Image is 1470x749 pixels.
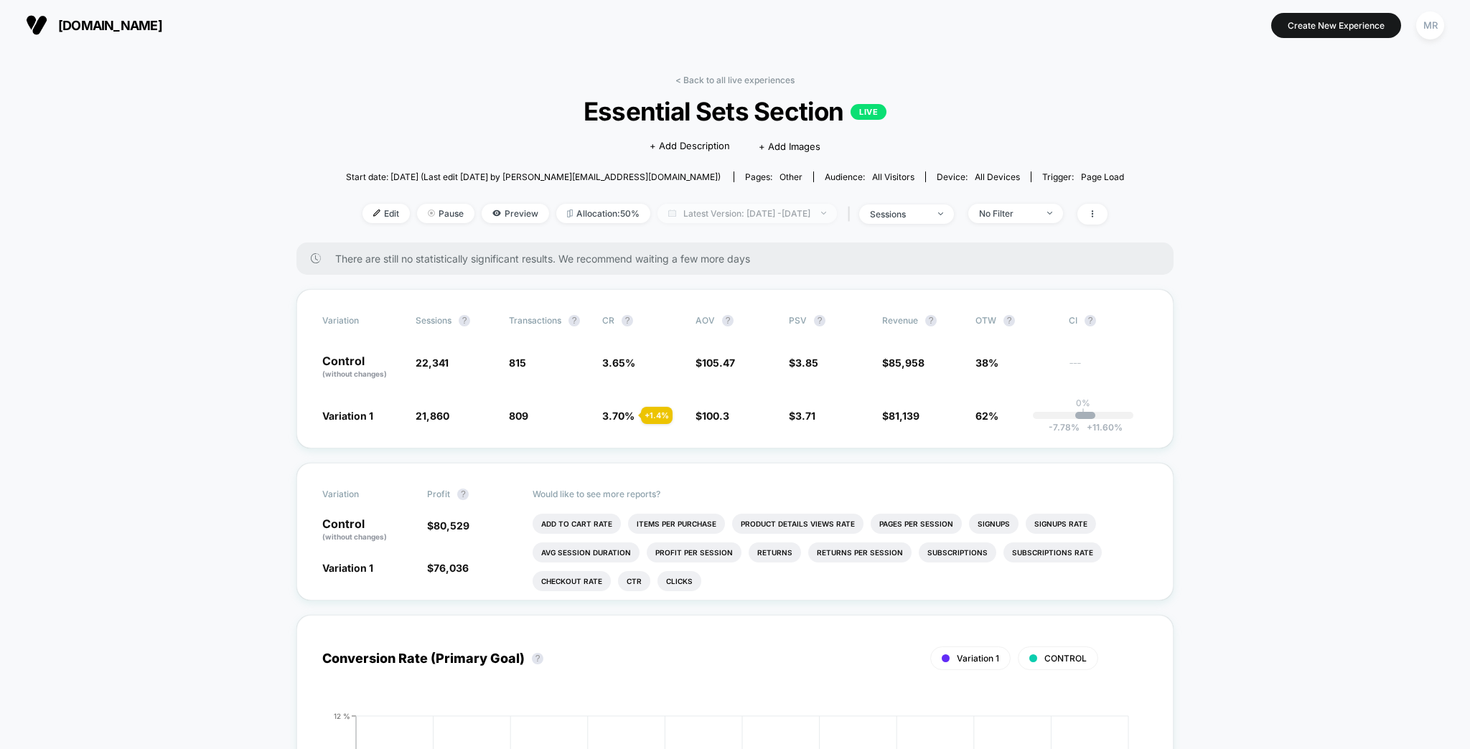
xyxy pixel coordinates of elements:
[696,357,735,369] span: $
[416,357,449,369] span: 22,341
[428,209,435,217] img: end
[58,18,162,33] span: [DOMAIN_NAME]
[322,562,373,574] span: Variation 1
[22,14,167,37] button: [DOMAIN_NAME]
[373,209,380,217] img: edit
[789,410,815,422] span: $
[975,357,998,369] span: 38%
[533,542,640,562] li: Avg Session Duration
[795,410,815,422] span: 3.71
[1047,212,1052,215] img: end
[759,141,820,152] span: + Add Images
[533,514,621,534] li: Add To Cart Rate
[322,518,413,542] p: Control
[1049,422,1080,433] span: -7.78 %
[722,315,734,326] button: ?
[975,315,1054,326] span: OTW
[1085,315,1096,326] button: ?
[568,315,580,326] button: ?
[871,514,962,534] li: Pages Per Session
[969,514,1019,534] li: Signups
[641,407,673,424] div: + 1.4 %
[1069,359,1148,380] span: ---
[335,253,1145,265] span: There are still no statistically significant results. We recommend waiting a few more days
[844,204,859,225] span: |
[889,357,924,369] span: 85,958
[459,315,470,326] button: ?
[533,571,611,591] li: Checkout Rate
[622,315,633,326] button: ?
[509,315,561,326] span: Transactions
[789,357,818,369] span: $
[814,315,825,326] button: ?
[1044,653,1087,664] span: CONTROL
[602,410,635,422] span: 3.70 %
[533,489,1148,499] p: Would like to see more reports?
[509,410,528,422] span: 809
[1082,408,1085,419] p: |
[696,315,715,326] span: AOV
[556,204,650,223] span: Allocation: 50%
[925,171,1031,182] span: Device:
[457,489,469,500] button: ?
[938,212,943,215] img: end
[732,514,863,534] li: Product Details Views Rate
[789,315,807,326] span: PSV
[1412,11,1448,40] button: MR
[975,410,998,422] span: 62%
[618,571,650,591] li: Ctr
[362,204,410,223] span: Edit
[745,171,802,182] div: Pages:
[628,514,725,534] li: Items Per Purchase
[780,171,802,182] span: other
[650,139,730,154] span: + Add Description
[825,171,914,182] div: Audience:
[434,562,469,574] span: 76,036
[808,542,912,562] li: Returns Per Session
[346,171,721,182] span: Start date: [DATE] (Last edit [DATE] by [PERSON_NAME][EMAIL_ADDRESS][DOMAIN_NAME])
[925,315,937,326] button: ?
[322,315,401,326] span: Variation
[602,357,635,369] span: 3.65 %
[919,542,996,562] li: Subscriptions
[647,542,741,562] li: Profit Per Session
[416,410,449,422] span: 21,860
[417,204,474,223] span: Pause
[1042,171,1124,182] div: Trigger:
[1003,315,1015,326] button: ?
[434,519,469,532] span: 80,529
[1076,397,1090,408] p: 0%
[657,571,701,591] li: Clicks
[1069,315,1148,326] span: CI
[427,562,469,574] span: $
[872,171,914,182] span: All Visitors
[882,410,919,422] span: $
[1271,13,1401,38] button: Create New Experience
[821,212,826,215] img: end
[322,355,401,380] p: Control
[975,171,1020,182] span: all devices
[416,315,451,326] span: Sessions
[1026,514,1096,534] li: Signups Rate
[870,209,927,220] div: sessions
[749,542,801,562] li: Returns
[882,315,918,326] span: Revenue
[1003,542,1102,562] li: Subscriptions Rate
[696,410,729,422] span: $
[322,410,373,422] span: Variation 1
[702,357,735,369] span: 105.47
[334,712,350,720] tspan: 12 %
[1080,422,1123,433] span: 11.60 %
[889,410,919,422] span: 81,139
[795,357,818,369] span: 3.85
[567,209,573,217] img: rebalance
[322,369,387,378] span: (without changes)
[668,209,676,217] img: calendar
[882,357,924,369] span: $
[322,489,401,500] span: Variation
[851,104,886,120] p: LIVE
[702,410,729,422] span: 100.3
[532,653,543,664] button: ?
[957,653,999,664] span: Variation 1
[482,204,549,223] span: Preview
